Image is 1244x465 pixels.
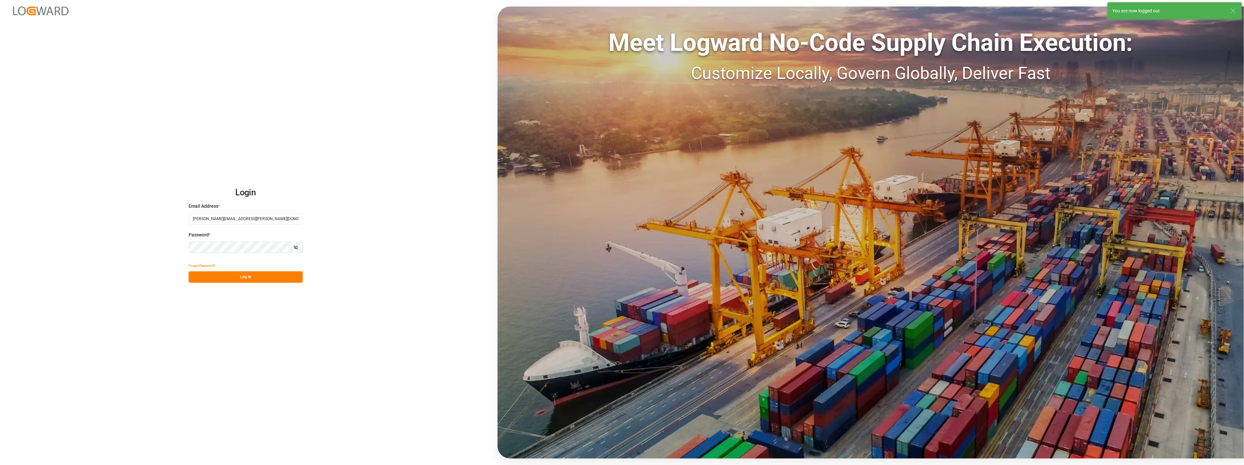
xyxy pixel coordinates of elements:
[189,260,215,271] button: Forgot Password?
[189,182,303,203] h2: Login
[1112,7,1224,14] div: You are now logged out
[189,271,303,283] button: Log In
[13,7,69,15] img: Logward_new_orange.png
[498,24,1244,61] div: Meet Logward No-Code Supply Chain Execution:
[189,232,209,238] span: Password
[189,213,303,225] input: Enter your email
[498,61,1244,86] div: Customize Locally, Govern Globally, Deliver Fast
[189,203,218,210] span: Email Address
